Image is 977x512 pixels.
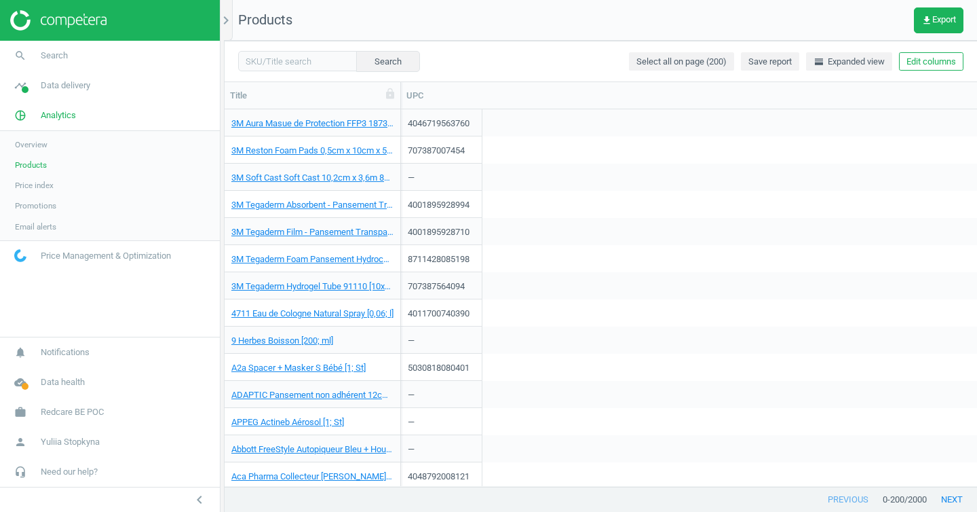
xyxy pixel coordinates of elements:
a: 3M Aura Masue de Protection FFP3 1873V [10; St] [231,117,394,130]
span: Select all on page (200) [636,56,727,68]
button: horizontal_splitExpanded view [806,52,892,71]
button: previous [813,488,883,512]
a: APPEG Actineb Aérosol [1; St] [231,416,344,428]
span: Need our help? [41,466,98,478]
div: 707387564094 [408,280,465,297]
div: 4046719563760 [408,117,470,134]
button: Edit columns [899,52,963,71]
button: Select all on page (200) [629,52,734,71]
span: Products [15,160,47,170]
a: 3M Soft Cast Soft Cast 10,2cm x 3,6m 82104 [1; St] [231,172,394,184]
i: pie_chart_outlined [7,103,33,128]
i: get_app [921,15,932,26]
span: Data delivery [41,79,90,92]
div: 4001895928710 [408,226,470,243]
div: Title [230,90,395,102]
i: chevron_right [218,12,234,29]
a: 3M Tegaderm Film - Pansement Transparent 10cm X 25cm 1627 [20; St] [231,226,394,238]
span: Data health [41,376,85,388]
a: Abbott FreeStyle Autopiqueur Bleu + Housse [1; St] [231,443,394,456]
span: Notifications [41,346,90,359]
span: 0 - 200 [883,494,904,506]
i: headset_mic [7,459,33,485]
img: wGWNvw8QSZomAAAAABJRU5ErkJggg== [14,249,26,262]
div: 4048792008121 [408,471,470,488]
div: 707387007454 [408,145,465,162]
i: horizontal_split [813,56,824,67]
span: Promotions [15,200,56,211]
span: Products [238,12,292,28]
span: Yuliia Stopkyna [41,436,100,448]
div: UPC [406,90,477,102]
a: A2a Spacer + Masker S Bébé [1; St] [231,362,366,374]
div: 4011700740390 [408,308,470,325]
button: get_appExport [914,7,963,33]
span: Price index [15,180,54,191]
span: Analytics [41,109,76,122]
button: Search [356,51,420,71]
a: 3M Tegaderm Hydrogel Tube 91110 [10x15; g] [231,280,394,293]
i: search [7,43,33,69]
span: Search [41,50,68,62]
div: 5030818080401 [408,362,470,379]
div: — [408,165,475,189]
a: Aca Pharma Collecteur [PERSON_NAME] Lit [1; St] [231,471,394,483]
div: 8711428085198 [408,253,470,270]
a: 3M Tegaderm Absorbent - Pansement Transparent Acrylique Ovale 11,1 X 12,7cm 90801 [5; St] [231,199,394,211]
span: Redcare BE POC [41,406,104,418]
span: Expanded view [813,56,885,68]
a: ADAPTIC Pansement non adhérent 12cm x 23cm [12; St] [231,389,394,401]
a: 4711 Eau de Cologne Natural Spray [0,06; l] [231,308,394,320]
input: SKU/Title search [238,51,357,71]
i: cloud_done [7,369,33,395]
a: 3M Tegaderm Foam Pansement Hydrocellulaire Adhésif Talon 13,97cm X 13,97cm 90619 [5; St] [231,253,394,266]
div: — [408,437,475,460]
div: — [408,328,475,352]
span: Email alerts [15,221,56,232]
div: — [408,409,475,433]
img: ajHJNr6hYgQAAAAASUVORK5CYII= [10,10,107,31]
div: — [408,382,475,406]
span: Save report [748,56,792,68]
i: work [7,399,33,425]
span: / 2000 [904,494,927,506]
button: next [927,488,977,512]
a: 9 Herbes Boisson [200; ml] [231,335,333,347]
i: chevron_left [191,492,208,508]
span: Price Management & Optimization [41,250,171,262]
i: notifications [7,340,33,365]
button: Save report [741,52,799,71]
a: 3M Reston Foam Pads 0,5cm x 10cm x 500cm 1563 [1; St] [231,145,394,157]
button: chevron_left [183,491,216,509]
div: 4001895928994 [408,199,470,216]
span: Overview [15,139,47,150]
div: grid [225,109,977,486]
i: timeline [7,73,33,98]
span: Export [921,15,956,26]
i: person [7,429,33,455]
